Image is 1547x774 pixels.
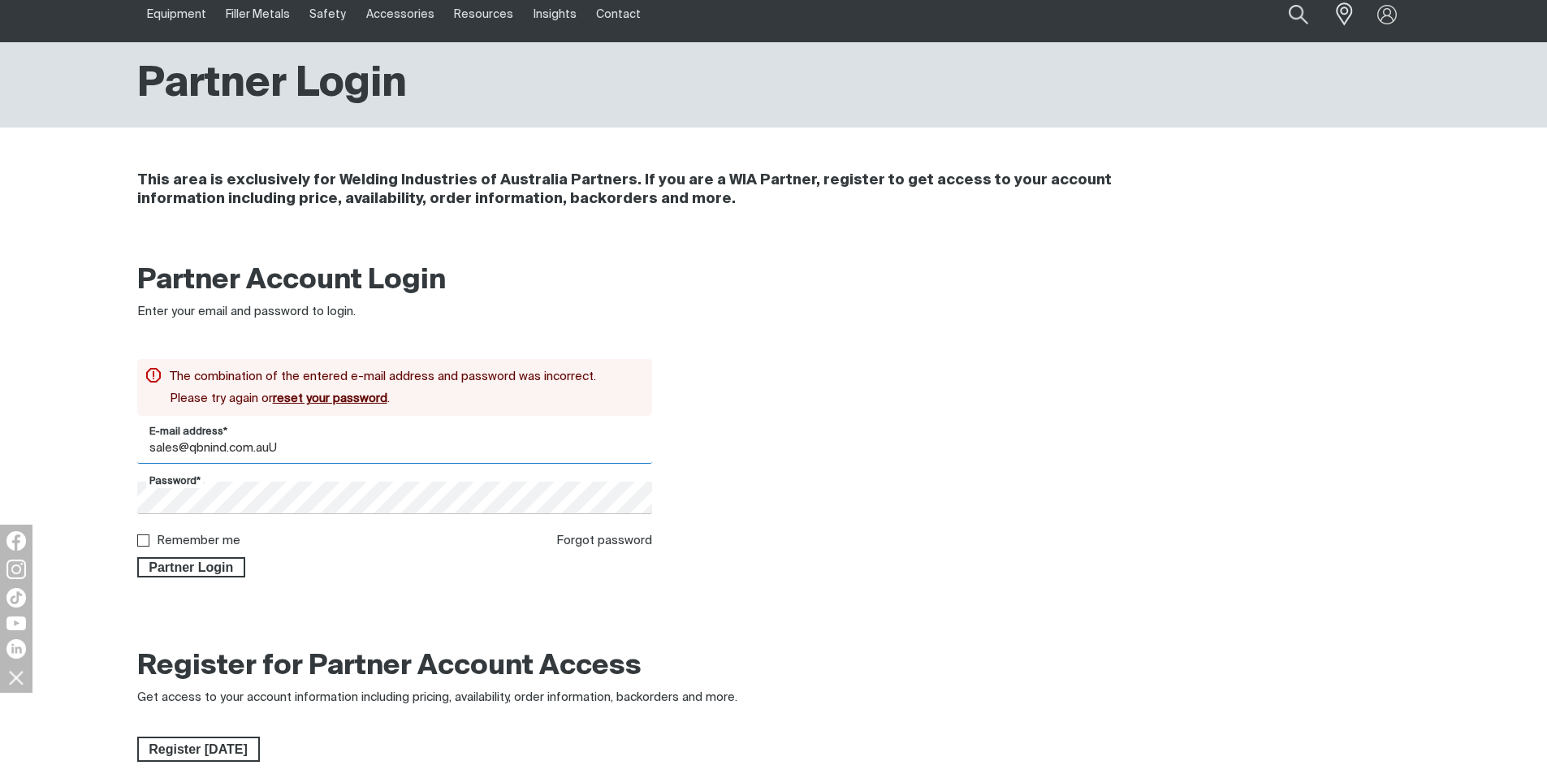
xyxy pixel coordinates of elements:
img: Facebook [6,531,26,551]
img: hide socials [2,664,30,691]
h4: This area is exclusively for Welding Industries of Australia Partners. If you are a WIA Partner, ... [137,171,1194,209]
h2: Partner Account Login [137,263,653,299]
img: Instagram [6,560,26,579]
span: Get access to your account information including pricing, availability, order information, backor... [137,691,737,703]
div: The combination of the entered e-mail address and password was incorrect. Please try again or . [170,365,633,409]
button: Partner Login [137,557,246,578]
h1: Partner Login [137,58,407,111]
a: reset your password [273,392,387,404]
img: YouTube [6,616,26,630]
label: Remember me [157,534,240,547]
h2: Register for Partner Account Access [137,649,642,685]
img: TikTok [6,588,26,608]
span: Register [DATE] [139,737,258,763]
span: Partner Login [139,557,244,578]
a: Register Today [137,737,260,763]
a: Forgot password [556,534,652,547]
img: LinkedIn [6,639,26,659]
div: Enter your email and password to login. [137,303,653,322]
